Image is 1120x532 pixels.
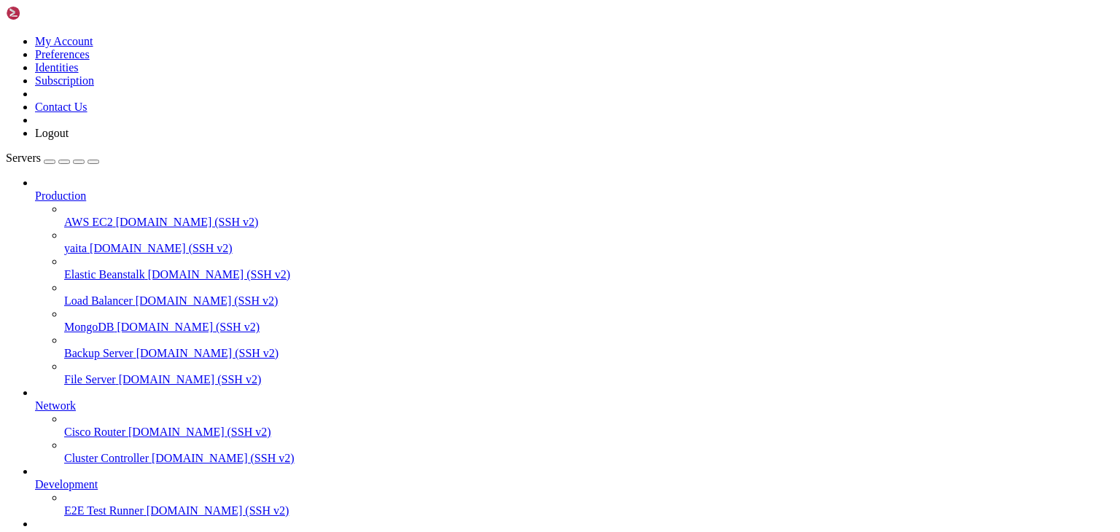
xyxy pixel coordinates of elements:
[136,294,279,307] span: [DOMAIN_NAME] (SSH v2)
[35,399,1114,412] a: Network
[64,268,1114,281] a: Elastic Beanstalk [DOMAIN_NAME] (SSH v2)
[35,74,94,87] a: Subscription
[147,504,289,517] span: [DOMAIN_NAME] (SSH v2)
[64,426,1114,439] a: Cisco Router [DOMAIN_NAME] (SSH v2)
[35,176,1114,386] li: Production
[64,373,1114,386] a: File Server [DOMAIN_NAME] (SSH v2)
[64,268,145,281] span: Elastic Beanstalk
[35,386,1114,465] li: Network
[64,452,1114,465] a: Cluster Controller [DOMAIN_NAME] (SSH v2)
[64,504,144,517] span: E2E Test Runner
[64,216,1114,229] a: AWS EC2 [DOMAIN_NAME] (SSH v2)
[35,189,1114,203] a: Production
[148,268,291,281] span: [DOMAIN_NAME] (SSH v2)
[6,152,99,164] a: Servers
[136,347,279,359] span: [DOMAIN_NAME] (SSH v2)
[64,334,1114,360] li: Backup Server [DOMAIN_NAME] (SSH v2)
[64,347,1114,360] a: Backup Server [DOMAIN_NAME] (SSH v2)
[64,360,1114,386] li: File Server [DOMAIN_NAME] (SSH v2)
[64,281,1114,308] li: Load Balancer [DOMAIN_NAME] (SSH v2)
[64,242,1114,255] a: yaita [DOMAIN_NAME] (SSH v2)
[64,426,125,438] span: Cisco Router
[35,48,90,60] a: Preferences
[35,465,1114,517] li: Development
[64,229,1114,255] li: yaita [DOMAIN_NAME] (SSH v2)
[64,321,114,333] span: MongoDB
[35,478,98,490] span: Development
[64,373,116,386] span: File Server
[64,203,1114,229] li: AWS EC2 [DOMAIN_NAME] (SSH v2)
[64,294,133,307] span: Load Balancer
[64,294,1114,308] a: Load Balancer [DOMAIN_NAME] (SSH v2)
[64,439,1114,465] li: Cluster Controller [DOMAIN_NAME] (SSH v2)
[35,478,1114,491] a: Development
[35,61,79,74] a: Identities
[117,321,260,333] span: [DOMAIN_NAME] (SSH v2)
[6,152,41,164] span: Servers
[35,101,87,113] a: Contact Us
[35,127,69,139] a: Logout
[64,452,149,464] span: Cluster Controller
[64,412,1114,439] li: Cisco Router [DOMAIN_NAME] (SSH v2)
[90,242,233,254] span: [DOMAIN_NAME] (SSH v2)
[35,189,86,202] span: Production
[64,321,1114,334] a: MongoDB [DOMAIN_NAME] (SSH v2)
[64,504,1114,517] a: E2E Test Runner [DOMAIN_NAME] (SSH v2)
[152,452,295,464] span: [DOMAIN_NAME] (SSH v2)
[128,426,271,438] span: [DOMAIN_NAME] (SSH v2)
[64,491,1114,517] li: E2E Test Runner [DOMAIN_NAME] (SSH v2)
[35,399,76,412] span: Network
[64,216,113,228] span: AWS EC2
[64,242,87,254] span: yaita
[119,373,262,386] span: [DOMAIN_NAME] (SSH v2)
[64,347,133,359] span: Backup Server
[64,255,1114,281] li: Elastic Beanstalk [DOMAIN_NAME] (SSH v2)
[116,216,259,228] span: [DOMAIN_NAME] (SSH v2)
[64,308,1114,334] li: MongoDB [DOMAIN_NAME] (SSH v2)
[6,6,90,20] img: Shellngn
[35,35,93,47] a: My Account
